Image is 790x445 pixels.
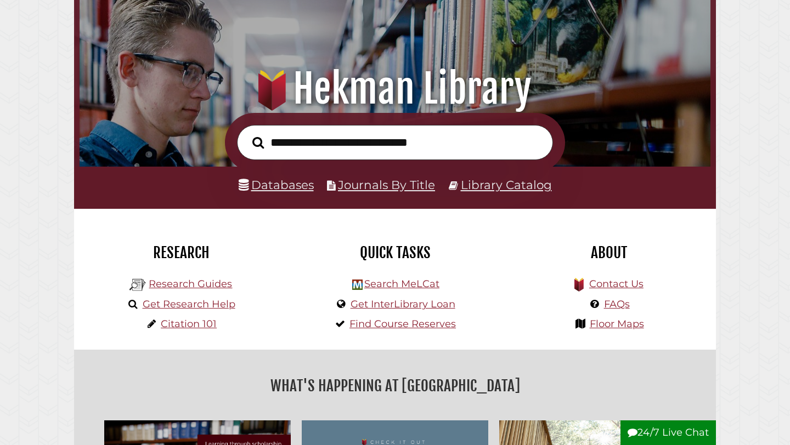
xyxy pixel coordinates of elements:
[338,178,435,192] a: Journals By Title
[143,298,235,310] a: Get Research Help
[461,178,552,192] a: Library Catalog
[604,298,630,310] a: FAQs
[92,65,699,113] h1: Hekman Library
[82,243,280,262] h2: Research
[510,243,708,262] h2: About
[589,278,644,290] a: Contact Us
[352,279,363,290] img: Hekman Library Logo
[351,298,455,310] a: Get InterLibrary Loan
[82,373,708,398] h2: What's Happening at [GEOGRAPHIC_DATA]
[239,178,314,192] a: Databases
[349,318,456,330] a: Find Course Reserves
[296,243,494,262] h2: Quick Tasks
[364,278,439,290] a: Search MeLCat
[161,318,217,330] a: Citation 101
[129,277,146,293] img: Hekman Library Logo
[149,278,232,290] a: Research Guides
[590,318,644,330] a: Floor Maps
[252,136,264,149] i: Search
[247,134,269,152] button: Search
